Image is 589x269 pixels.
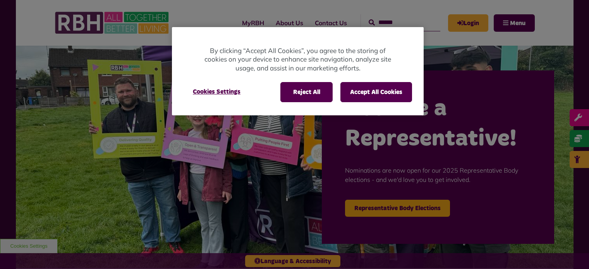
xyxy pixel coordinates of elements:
[172,27,424,116] div: Cookie banner
[184,82,250,101] button: Cookies Settings
[340,82,412,102] button: Accept All Cookies
[280,82,333,102] button: Reject All
[172,27,424,116] div: Privacy
[203,46,393,73] p: By clicking “Accept All Cookies”, you agree to the storing of cookies on your device to enhance s...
